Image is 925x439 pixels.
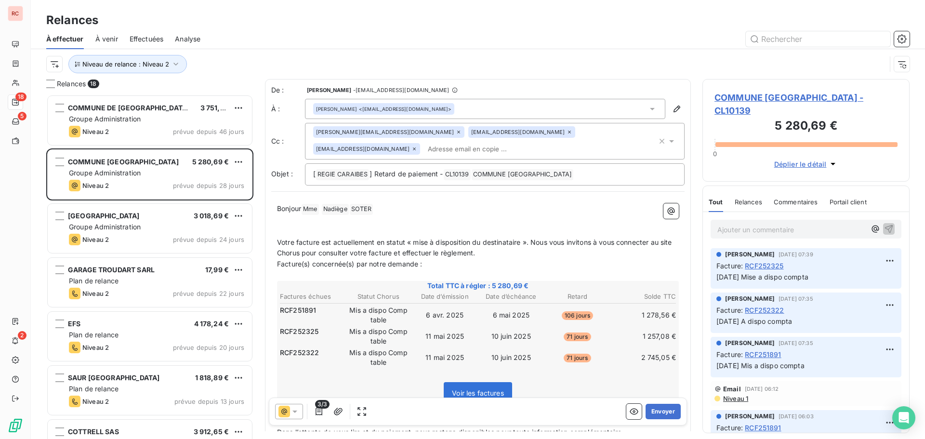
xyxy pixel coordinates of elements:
[353,87,449,93] span: - [EMAIL_ADDRESS][DOMAIN_NAME]
[412,305,477,325] td: 6 avr. 2025
[746,31,890,47] input: Rechercher
[830,198,867,206] span: Portail client
[545,292,610,302] th: Retard
[173,290,244,297] span: prévue depuis 22 jours
[316,146,410,152] span: [EMAIL_ADDRESS][DOMAIN_NAME]
[69,277,119,285] span: Plan de relance
[57,79,86,89] span: Relances
[716,305,743,315] span: Facture :
[271,136,305,146] label: Cc :
[8,6,23,21] div: RC
[200,104,236,112] span: 3 751,54 €
[8,418,23,433] img: Logo LeanPay
[174,398,244,405] span: prévue depuis 13 jours
[412,292,477,302] th: Date d’émission
[82,60,169,68] span: Niveau de relance : Niveau 2
[173,344,244,351] span: prévue depuis 20 jours
[714,91,898,117] span: COMMUNE [GEOGRAPHIC_DATA] - CL10139
[82,182,109,189] span: Niveau 2
[46,34,84,44] span: À effectuer
[173,236,244,243] span: prévue depuis 24 jours
[745,349,781,359] span: RCF251891
[316,169,369,180] span: REGIE CARAIBES
[424,142,535,156] input: Adresse email en copie ...
[194,319,229,328] span: 4 178,24 €
[725,250,775,259] span: [PERSON_NAME]
[69,115,141,123] span: Groupe Administration
[82,344,109,351] span: Niveau 2
[173,128,244,135] span: prévue depuis 46 jours
[745,386,779,392] span: [DATE] 06:12
[714,117,898,136] h3: 5 280,69 €
[8,114,23,129] a: 5
[277,204,301,213] span: Bonjour
[277,260,422,268] span: Facture(s) concernée(s) par notre demande :
[95,34,118,44] span: À venir
[69,331,119,339] span: Plan de relance
[346,292,411,302] th: Statut Chorus
[18,112,26,120] span: 5
[611,347,676,368] td: 2 745,05 €
[564,333,591,341] span: 71 jours
[82,290,109,297] span: Niveau 2
[370,170,443,178] span: ] Retard de paiement -
[611,292,676,302] th: Solde TTC
[716,261,743,271] span: Facture :
[346,326,411,346] td: Mis a dispo Comptable
[271,104,305,114] label: À :
[350,204,373,215] span: SOTER
[779,340,813,346] span: [DATE] 07:35
[315,400,330,409] span: 3/3
[316,129,454,135] span: [PERSON_NAME][EMAIL_ADDRESS][DOMAIN_NAME]
[46,94,253,439] div: grid
[18,331,26,340] span: 2
[280,306,316,315] span: RCF251891
[68,266,155,274] span: GARAGE TROUDART SARL
[646,404,681,419] button: Envoyer
[278,281,677,291] span: Total TTC à régler : 5 280,69 €
[745,423,781,433] span: RCF251891
[173,182,244,189] span: prévue depuis 28 jours
[745,305,784,315] span: RCF252322
[82,236,109,243] span: Niveau 2
[611,305,676,325] td: 1 278,56 €
[69,385,119,393] span: Plan de relance
[709,198,723,206] span: Tout
[194,212,229,220] span: 3 018,69 €
[195,373,229,382] span: 1 818,89 €
[15,93,26,101] span: 18
[444,169,471,180] span: CL10139
[725,339,775,347] span: [PERSON_NAME]
[194,427,229,436] span: 3 912,65 €
[68,158,179,166] span: COMMUNE [GEOGRAPHIC_DATA]
[82,398,109,405] span: Niveau 2
[322,204,349,215] span: Nadiège
[722,395,748,402] span: Niveau 1
[277,428,623,436] span: Dans l’attente de vous lire et du paiement, nous restons disponibles pour toute information compl...
[130,34,164,44] span: Effectuées
[69,223,141,231] span: Groupe Administration
[192,158,229,166] span: 5 280,69 €
[68,212,140,220] span: [GEOGRAPHIC_DATA]
[478,347,544,368] td: 10 juin 2025
[68,373,159,382] span: SAUR [GEOGRAPHIC_DATA]
[716,361,805,370] span: [DATE] Mis a dispo compta
[716,317,792,325] span: [DATE] A dispo compta
[279,292,345,302] th: Factures échues
[280,348,319,358] span: RCF252322
[716,273,808,281] span: [DATE] Mise a dispo compta
[271,85,305,95] span: De :
[716,349,743,359] span: Facture :
[892,406,915,429] div: Open Intercom Messenger
[472,169,574,180] span: COMMUNE [GEOGRAPHIC_DATA]
[68,55,187,73] button: Niveau de relance : Niveau 2
[302,204,318,215] span: Mme
[779,413,814,419] span: [DATE] 06:03
[280,327,318,336] span: RCF252325
[175,34,200,44] span: Analyse
[307,87,351,93] span: [PERSON_NAME]
[725,294,775,303] span: [PERSON_NAME]
[564,354,591,362] span: 71 jours
[346,347,411,368] td: Mis a dispo Comptable
[478,326,544,346] td: 10 juin 2025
